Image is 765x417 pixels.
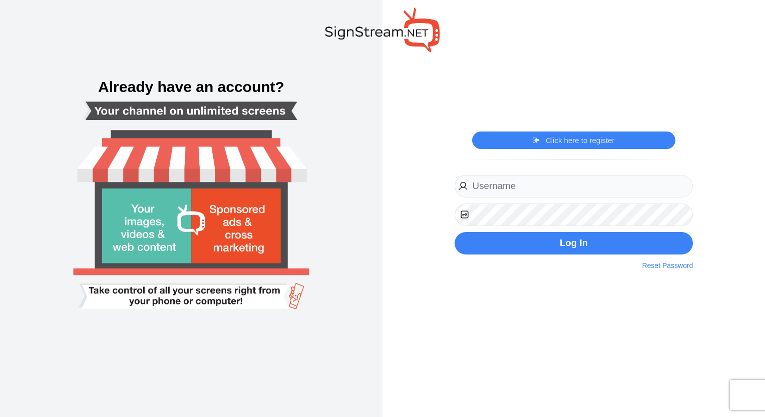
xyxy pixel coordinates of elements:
img: SignStream.NET [325,7,440,52]
iframe: Chat Widget [715,369,765,417]
input: Username [455,175,693,197]
button: Log In [455,232,693,254]
h3: Already have an account? [10,79,372,94]
a: Reset Password [642,260,693,271]
img: Smart tv login [46,47,336,369]
a: Click here to register [533,135,614,145]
